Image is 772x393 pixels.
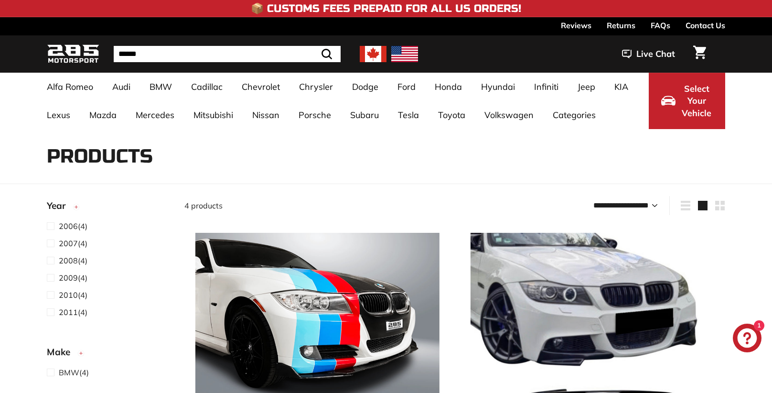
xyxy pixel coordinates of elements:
a: Alfa Romeo [37,73,103,101]
a: Tesla [388,101,429,129]
a: Dodge [343,73,388,101]
span: Make [47,345,77,359]
a: Hyundai [472,73,525,101]
a: Nissan [243,101,289,129]
span: Live Chat [636,48,675,60]
a: Audi [103,73,140,101]
a: Categories [543,101,605,129]
span: 2006 [59,221,78,231]
button: Live Chat [610,42,687,66]
a: Porsche [289,101,341,129]
span: (4) [59,272,87,284]
a: Cart [687,38,712,70]
h1: Products [47,146,725,167]
a: Chevrolet [232,73,289,101]
span: (4) [59,255,87,266]
span: (4) [59,306,87,318]
span: 2011 [59,307,78,317]
a: Toyota [429,101,475,129]
span: 2008 [59,256,78,265]
a: Contact Us [686,17,725,33]
a: Cadillac [182,73,232,101]
a: FAQs [651,17,670,33]
a: Reviews [561,17,591,33]
a: Returns [607,17,635,33]
a: Infiniti [525,73,568,101]
a: Ford [388,73,425,101]
inbox-online-store-chat: Shopify online store chat [730,324,764,355]
span: Select Your Vehicle [680,83,713,120]
div: 4 products [184,200,455,211]
span: (4) [59,367,89,378]
a: Mercedes [126,101,184,129]
a: BMW [140,73,182,101]
img: Logo_285_Motorsport_areodynamics_components [47,43,99,65]
button: Make [47,342,169,366]
span: (4) [59,289,87,301]
span: Year [47,199,73,213]
a: Lexus [37,101,80,129]
input: Search [114,46,341,62]
a: KIA [605,73,638,101]
span: 2007 [59,239,78,248]
h4: 📦 Customs Fees Prepaid for All US Orders! [251,3,521,14]
a: Jeep [568,73,605,101]
span: (4) [59,220,87,232]
a: Mazda [80,101,126,129]
button: Year [47,196,169,220]
span: 2010 [59,290,78,300]
button: Select Your Vehicle [649,73,725,129]
a: Chrysler [289,73,343,101]
a: Mitsubishi [184,101,243,129]
a: Honda [425,73,472,101]
span: BMW [59,368,79,377]
span: 2009 [59,273,78,283]
a: Subaru [341,101,388,129]
span: (4) [59,238,87,249]
a: Volkswagen [475,101,543,129]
